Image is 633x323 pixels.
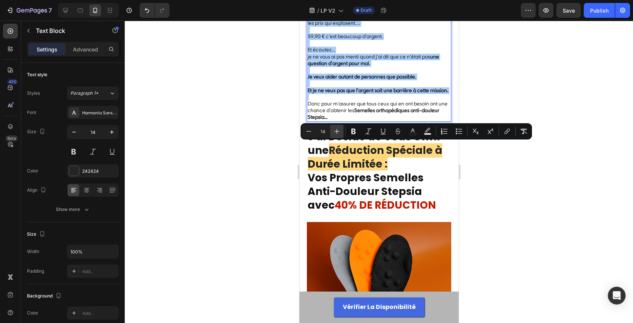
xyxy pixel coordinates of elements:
[27,310,38,316] div: Color
[556,3,581,18] button: Save
[27,168,38,174] div: Color
[590,7,609,14] div: Publish
[27,268,44,275] div: Padding
[8,122,143,151] strong: Réduction Spéciale à Durée Limitée :
[140,3,170,18] div: Undo/Redo
[27,127,47,137] div: Size
[361,7,372,14] span: Draft
[27,90,40,97] div: Styles
[7,109,152,192] h1: Rich Text Editor. Editing area: main
[82,168,117,175] div: 242424
[67,87,119,100] button: Paragraph 1*
[37,46,57,53] p: Settings
[3,3,55,18] button: 7
[82,110,117,116] div: Harmonia Sans W01 Regular
[56,206,90,213] div: Show more
[7,79,18,85] div: 450
[73,46,98,53] p: Advanced
[27,291,63,301] div: Background
[48,6,52,15] p: 7
[36,26,99,35] p: Text Block
[8,53,117,59] strong: Je veux aider autant de personnes que possible.
[8,67,149,73] strong: Et je ne veux pas que l'argent soit une barrière à cette mission.
[608,287,626,305] div: Open Intercom Messenger
[321,7,335,14] span: LP V2
[8,26,36,32] span: Et écoutez...
[8,80,148,100] span: Donc pour m'assurer que tous ceux qui en ont besoin ont une chance d’obtenir les
[8,110,151,192] p: ⁠⁠⁠⁠⁠⁠⁠
[27,71,47,78] div: Text style
[27,109,36,116] div: Font
[8,150,124,178] strong: Vos Propres Semelles Anti-Douleur Stepsia
[301,123,532,139] div: Editor contextual toolbar
[8,33,140,46] strong: une question d'argent pour moi
[27,185,48,195] div: Align
[317,7,319,14] span: /
[8,177,35,192] strong: avec
[82,310,117,317] div: Add...
[6,135,18,141] div: Beta
[8,87,140,100] strong: Semelles orthopédiques anti-douleur Stepsia...
[82,268,117,275] div: Add...
[67,245,118,258] input: Auto
[299,21,459,323] iframe: Design area
[70,90,98,97] span: Paragraph 1*
[563,7,575,14] span: Save
[35,177,137,192] strong: 40% DE RÉDUCTION
[27,248,39,255] div: Width
[8,109,142,137] strong: J'ai Décidé de Vous Offrir une
[584,3,615,18] button: Publish
[8,33,140,46] span: je ne vous ai pas menti quand j'ai dit que ce n'était pas .
[8,13,83,19] span: 59,90 € c'est beaucoup d'argent.
[27,229,47,239] div: Size
[27,203,119,216] button: Show more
